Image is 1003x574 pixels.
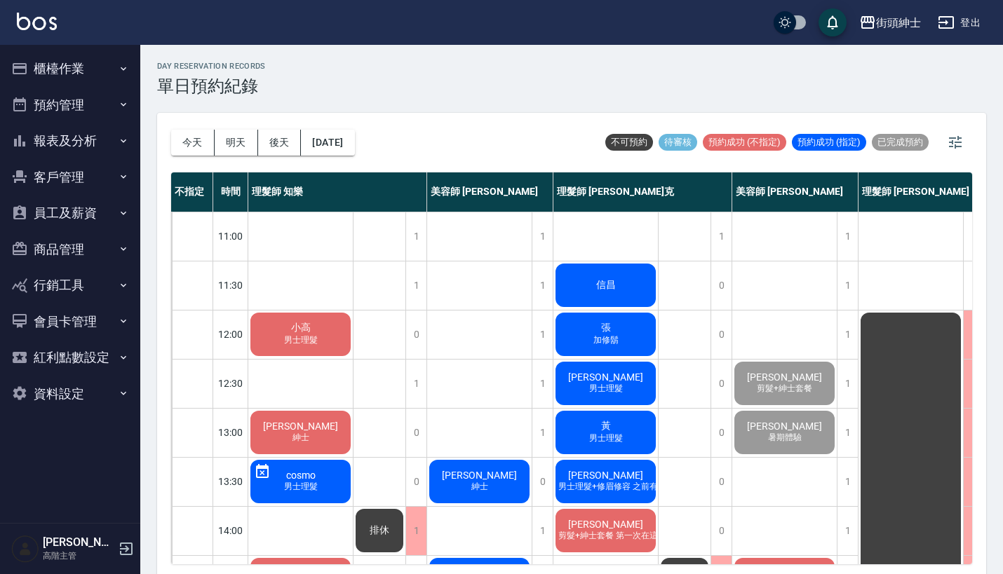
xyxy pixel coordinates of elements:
[213,506,248,555] div: 14:00
[469,481,491,493] span: 紳士
[171,130,215,156] button: 今天
[711,458,732,506] div: 0
[854,8,927,37] button: 街頭紳士
[157,76,266,96] h3: 單日預約紀錄
[405,409,426,457] div: 0
[819,8,847,36] button: save
[711,507,732,555] div: 0
[405,507,426,555] div: 1
[659,136,697,149] span: 待審核
[859,172,985,212] div: 理髮師 [PERSON_NAME]
[6,123,135,159] button: 報表及分析
[260,421,341,432] span: [PERSON_NAME]
[281,481,321,493] span: 男士理髮
[565,470,646,481] span: [PERSON_NAME]
[872,136,929,149] span: 已完成預約
[213,310,248,359] div: 12:00
[598,420,614,432] span: 黃
[213,457,248,506] div: 13:30
[439,470,520,481] span: [PERSON_NAME]
[213,408,248,457] div: 13:00
[6,267,135,303] button: 行銷工具
[932,10,986,36] button: 登出
[11,535,39,563] img: Person
[532,409,553,457] div: 1
[405,212,426,261] div: 1
[586,432,626,444] span: 男士理髮
[6,303,135,340] button: 會員卡管理
[405,458,426,506] div: 0
[405,310,426,359] div: 0
[711,261,732,310] div: 0
[593,279,619,292] span: 信昌
[532,458,553,506] div: 0
[6,376,135,412] button: 資料設定
[532,310,553,359] div: 1
[171,172,213,212] div: 不指定
[711,212,732,261] div: 1
[598,322,614,334] span: 張
[6,50,135,87] button: 櫃檯作業
[367,524,392,537] span: 排休
[405,261,426,310] div: 1
[591,334,621,346] span: 加修鬍
[213,359,248,408] div: 12:30
[6,339,135,376] button: 紅利點數設定
[765,432,805,444] span: 暑期體驗
[6,87,135,123] button: 預約管理
[711,310,732,359] div: 0
[248,172,427,212] div: 理髮師 知樂
[301,130,354,156] button: [DATE]
[837,458,858,506] div: 1
[876,14,921,32] div: 街頭紳士
[288,322,314,334] span: 小高
[215,130,258,156] button: 明天
[6,195,135,231] button: 員工及薪資
[792,136,866,149] span: 預約成功 (指定)
[532,507,553,555] div: 1
[711,360,732,408] div: 0
[405,360,426,408] div: 1
[837,310,858,359] div: 1
[837,360,858,408] div: 1
[837,261,858,310] div: 1
[532,261,553,310] div: 1
[732,172,859,212] div: 美容師 [PERSON_NAME]
[6,231,135,268] button: 商品管理
[565,371,646,383] span: [PERSON_NAME]
[258,130,302,156] button: 後天
[837,507,858,555] div: 1
[553,172,732,212] div: 理髮師 [PERSON_NAME]克
[532,360,553,408] div: 1
[586,383,626,395] span: 男士理髮
[427,172,553,212] div: 美容師 [PERSON_NAME]
[290,432,312,444] span: 紳士
[6,159,135,196] button: 客戶管理
[213,172,248,212] div: 時間
[605,136,653,149] span: 不可預約
[837,409,858,457] div: 1
[43,535,114,549] h5: [PERSON_NAME]
[43,549,114,562] p: 高階主管
[532,212,553,261] div: 1
[157,62,266,71] h2: day Reservation records
[744,371,825,383] span: [PERSON_NAME]
[283,470,318,481] span: cosmo
[744,421,825,432] span: [PERSON_NAME]
[17,13,57,30] img: Logo
[213,261,248,310] div: 11:30
[556,481,927,493] span: 男士理髮+修眉修容 之前有獲得一[PERSON_NAME]修眉卷 但好像過期了 想請問還可以使用嗎😭😭
[703,136,786,149] span: 預約成功 (不指定)
[213,212,248,261] div: 11:00
[556,530,896,542] span: 剪髮+紳士套餐 第一次在這剪髮，希望能找到會依頭型剪寸頭的設計師，之前好幾家都踩雷
[837,212,858,261] div: 1
[565,519,646,530] span: [PERSON_NAME]
[711,409,732,457] div: 0
[281,334,321,346] span: 男士理髮
[754,383,815,395] span: 剪髮+紳士套餐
